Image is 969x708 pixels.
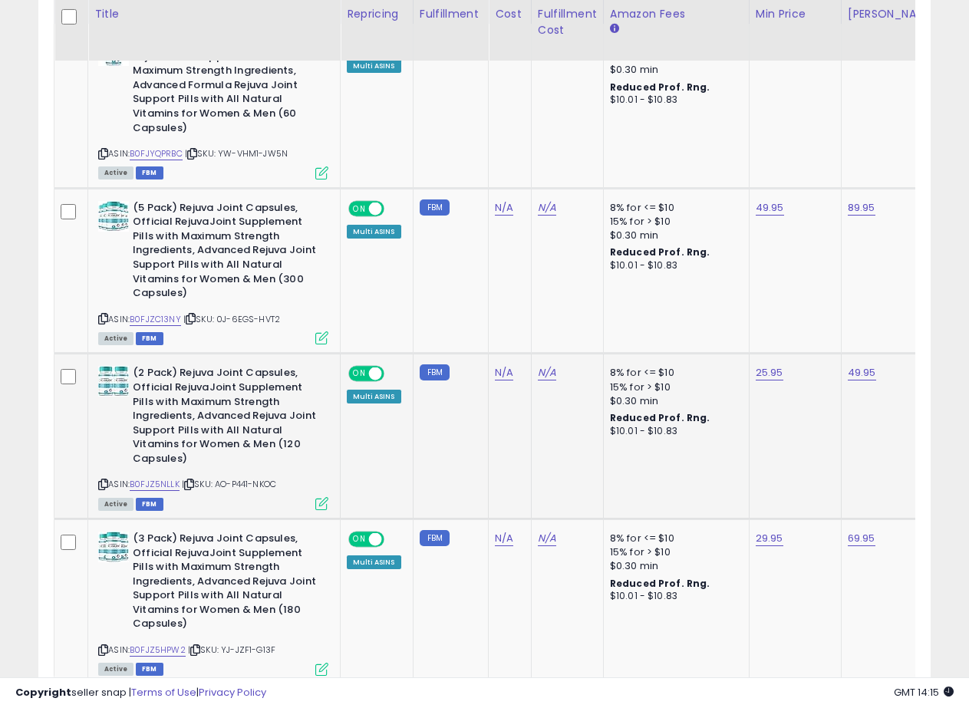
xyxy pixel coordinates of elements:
[610,63,737,77] div: $0.30 min
[130,147,183,160] a: B0FJYQPRBC
[538,365,556,380] a: N/A
[538,531,556,546] a: N/A
[610,229,737,242] div: $0.30 min
[98,201,328,344] div: ASIN:
[420,6,482,22] div: Fulfillment
[98,166,133,179] span: All listings currently available for purchase on Amazon
[495,200,513,216] a: N/A
[756,6,835,22] div: Min Price
[350,367,369,380] span: ON
[610,380,737,394] div: 15% for > $10
[610,394,737,408] div: $0.30 min
[98,498,133,511] span: All listings currently available for purchase on Amazon
[94,6,334,22] div: Title
[610,366,737,380] div: 8% for <= $10
[495,365,513,380] a: N/A
[382,533,407,546] span: OFF
[182,478,276,490] span: | SKU: AO-P441-NKOC
[133,35,319,139] b: Rejuva Joint Capsules, Official RejuvaJoint Supplement Pills with Maximum Strength Ingredients, A...
[382,367,407,380] span: OFF
[610,259,737,272] div: $10.01 - $10.83
[130,313,181,326] a: B0FJZC13NY
[610,22,619,36] small: Amazon Fees.
[130,644,186,657] a: B0FJZ5HPW2
[347,390,401,403] div: Multi ASINS
[894,685,954,700] span: 2025-10-10 14:15 GMT
[98,201,129,232] img: 5113uG1WxvL._SL40_.jpg
[610,590,737,603] div: $10.01 - $10.83
[610,6,743,22] div: Amazon Fees
[538,6,597,38] div: Fulfillment Cost
[610,215,737,229] div: 15% for > $10
[756,365,783,380] a: 25.95
[610,577,710,590] b: Reduced Prof. Rng.
[495,531,513,546] a: N/A
[610,94,737,107] div: $10.01 - $10.83
[848,365,876,380] a: 49.95
[610,245,710,259] b: Reduced Prof. Rng.
[382,202,407,215] span: OFF
[538,200,556,216] a: N/A
[610,411,710,424] b: Reduced Prof. Rng.
[848,531,875,546] a: 69.95
[185,147,288,160] span: | SKU: YW-VHM1-JW5N
[347,555,401,569] div: Multi ASINS
[136,498,163,511] span: FBM
[848,6,939,22] div: [PERSON_NAME]
[610,545,737,559] div: 15% for > $10
[188,644,275,656] span: | SKU: YJ-JZF1-G13F
[130,478,180,491] a: B0FJZ5NLLK
[610,201,737,215] div: 8% for <= $10
[133,366,319,469] b: (2 Pack) Rejuva Joint Capsules, Official RejuvaJoint Supplement Pills with Maximum Strength Ingre...
[420,199,450,216] small: FBM
[98,366,129,397] img: 51UqE1Le3CL._SL40_.jpg
[347,6,407,22] div: Repricing
[133,532,319,635] b: (3 Pack) Rejuva Joint Capsules, Official RejuvaJoint Supplement Pills with Maximum Strength Ingre...
[610,559,737,573] div: $0.30 min
[98,532,129,562] img: 51iy+VKtywL._SL40_.jpg
[420,364,450,380] small: FBM
[347,225,401,239] div: Multi ASINS
[420,530,450,546] small: FBM
[495,6,525,22] div: Cost
[98,332,133,345] span: All listings currently available for purchase on Amazon
[15,686,266,700] div: seller snap | |
[610,425,737,438] div: $10.01 - $10.83
[610,81,710,94] b: Reduced Prof. Rng.
[98,35,328,178] div: ASIN:
[848,200,875,216] a: 89.95
[756,531,783,546] a: 29.95
[98,366,328,509] div: ASIN:
[199,685,266,700] a: Privacy Policy
[610,532,737,545] div: 8% for <= $10
[756,200,784,216] a: 49.95
[350,202,369,215] span: ON
[347,59,401,73] div: Multi ASINS
[350,533,369,546] span: ON
[183,313,280,325] span: | SKU: 0J-6EGS-HVT2
[136,332,163,345] span: FBM
[136,166,163,179] span: FBM
[131,685,196,700] a: Terms of Use
[133,201,319,305] b: (5 Pack) Rejuva Joint Capsules, Official RejuvaJoint Supplement Pills with Maximum Strength Ingre...
[15,685,71,700] strong: Copyright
